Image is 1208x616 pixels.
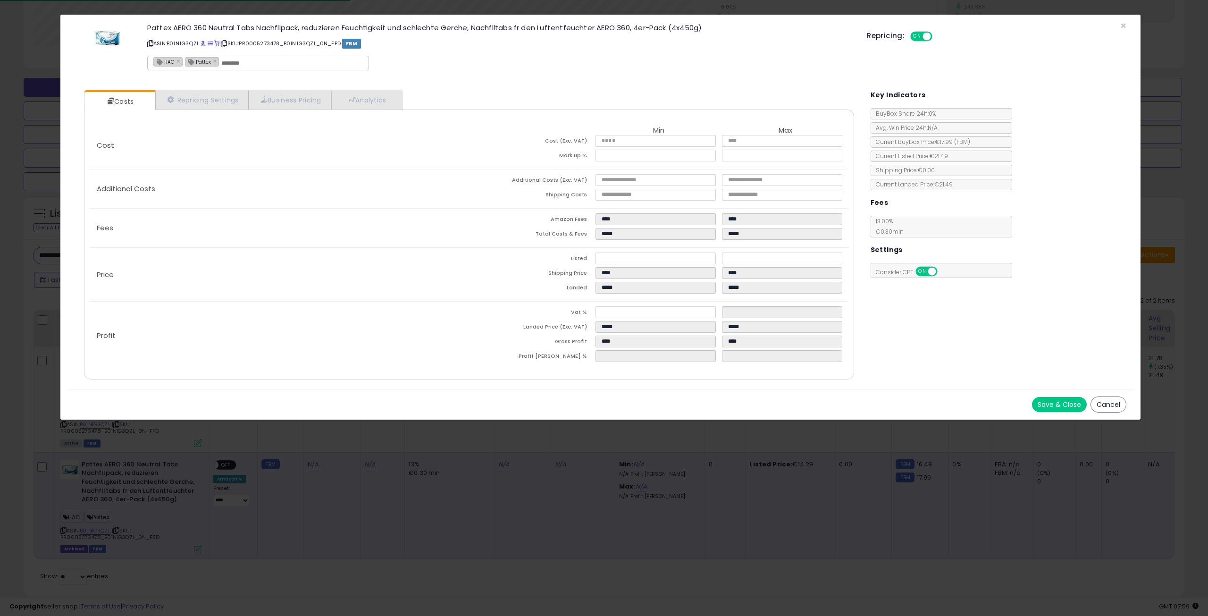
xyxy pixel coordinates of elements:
a: BuyBox page [201,40,206,47]
td: Amazon Fees [469,213,596,228]
span: BuyBox Share 24h: 0% [871,110,936,118]
h5: Key Indicators [871,89,926,101]
td: Listed [469,253,596,267]
span: × [1120,19,1126,33]
span: ON [916,268,928,276]
td: Landed [469,282,596,296]
span: Current Landed Price: €21.49 [871,180,953,188]
td: Cost (Exc. VAT) [469,135,596,150]
td: Gross Profit [469,336,596,350]
span: €17.99 [935,138,970,146]
span: Current Buybox Price: [871,138,970,146]
h5: Repricing: [867,32,905,40]
td: Landed Price (Exc. VAT) [469,321,596,336]
span: OFF [936,268,951,276]
span: Current Listed Price: €21.49 [871,152,948,160]
h5: Fees [871,197,889,209]
span: ON [911,33,923,41]
td: Shipping Costs [469,189,596,203]
th: Max [722,127,848,135]
span: ( FBM ) [954,138,970,146]
button: Cancel [1091,397,1126,413]
p: Fees [89,224,469,232]
h3: Pattex AERO 360 Neutral Tabs Nachfllpack, reduzieren Feuchtigkeit und schlechte Gerche, Nachfllta... [147,24,853,31]
a: × [176,57,182,65]
span: Pattex [185,58,211,66]
p: Cost [89,142,469,149]
span: Shipping Price: €0.00 [871,166,935,174]
td: Additional Costs (Exc. VAT) [469,174,596,189]
td: Vat % [469,306,596,321]
p: Price [89,271,469,278]
a: Business Pricing [249,90,331,110]
td: Mark up % [469,150,596,164]
p: Profit [89,332,469,339]
h5: Settings [871,244,903,256]
span: Consider CPT: [871,268,950,276]
span: HAC [154,58,174,66]
a: Costs [84,92,154,111]
a: Repricing Settings [155,90,249,110]
a: All offer listings [208,40,213,47]
a: Analytics [331,90,401,110]
p: ASIN: B01N1G3QZL | SKU: PR0005273478_B01N1G3QZL_0N_FPD [147,36,853,51]
span: €0.30 min [871,228,904,236]
td: Total Costs & Fees [469,228,596,243]
span: FBM [342,39,361,49]
a: × [213,57,219,65]
th: Min [596,127,722,135]
button: Save & Close [1032,397,1087,412]
td: Shipping Price [469,267,596,282]
img: 41j8qGpKCiL._SL60_.jpg [93,24,122,52]
span: 13.00 % [871,217,904,236]
a: Your listing only [214,40,219,47]
span: Avg. Win Price 24h: N/A [871,124,938,132]
td: Profit [PERSON_NAME] % [469,350,596,365]
p: Additional Costs [89,185,469,193]
span: OFF [931,33,946,41]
